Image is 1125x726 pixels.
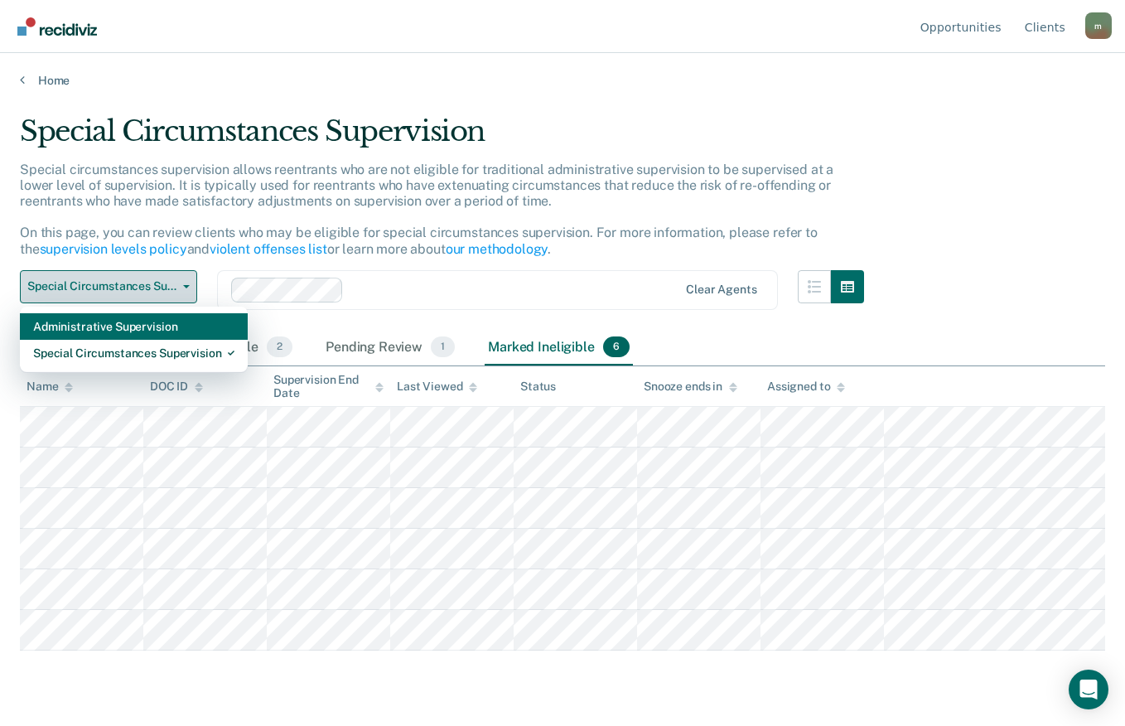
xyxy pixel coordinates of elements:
[485,330,633,366] div: Marked Ineligible6
[686,283,756,297] div: Clear agents
[273,373,384,401] div: Supervision End Date
[20,114,864,162] div: Special Circumstances Supervision
[1085,12,1112,39] div: m
[40,241,187,257] a: supervision levels policy
[1085,12,1112,39] button: Profile dropdown button
[150,380,203,394] div: DOC ID
[17,17,97,36] img: Recidiviz
[446,241,548,257] a: our methodology
[520,380,556,394] div: Status
[267,336,292,358] span: 2
[322,330,458,366] div: Pending Review1
[1069,670,1108,709] div: Open Intercom Messenger
[20,73,1105,88] a: Home
[27,380,73,394] div: Name
[33,313,234,340] div: Administrative Supervision
[397,380,477,394] div: Last Viewed
[27,279,176,293] span: Special Circumstances Supervision
[20,270,197,303] button: Special Circumstances Supervision
[603,336,630,358] span: 6
[210,241,327,257] a: violent offenses list
[431,336,455,358] span: 1
[20,162,833,257] p: Special circumstances supervision allows reentrants who are not eligible for traditional administ...
[644,380,737,394] div: Snooze ends in
[20,307,248,373] div: Dropdown Menu
[767,380,845,394] div: Assigned to
[33,340,234,366] div: Special Circumstances Supervision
